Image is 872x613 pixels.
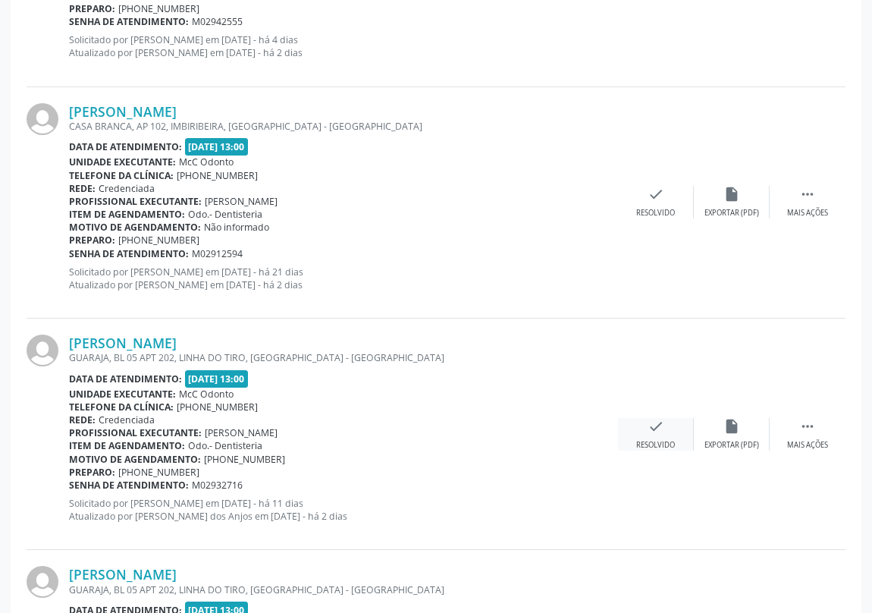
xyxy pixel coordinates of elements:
img: img [27,566,58,598]
span: M02932716 [192,479,243,492]
i:  [799,418,816,435]
span: [PERSON_NAME] [205,195,278,208]
b: Item de agendamento: [69,208,185,221]
a: [PERSON_NAME] [69,566,177,583]
b: Unidade executante: [69,388,176,401]
span: Odo.- Dentisteria [188,439,262,452]
div: Mais ações [787,440,828,451]
b: Preparo: [69,234,115,247]
i:  [799,186,816,203]
i: check [648,418,664,435]
p: Solicitado por [PERSON_NAME] em [DATE] - há 4 dias Atualizado por [PERSON_NAME] em [DATE] - há 2 ... [69,33,618,59]
b: Senha de atendimento: [69,15,189,28]
span: McC Odonto [179,156,234,168]
b: Motivo de agendamento: [69,453,201,466]
div: Mais ações [787,208,828,218]
i: insert_drive_file [723,418,740,435]
span: [DATE] 13:00 [185,138,249,156]
i: insert_drive_file [723,186,740,203]
a: [PERSON_NAME] [69,103,177,120]
div: GUARAJA, BL 05 APT 202, LINHA DO TIRO, [GEOGRAPHIC_DATA] - [GEOGRAPHIC_DATA] [69,583,618,596]
b: Rede: [69,413,96,426]
div: Exportar (PDF) [704,208,759,218]
span: [DATE] 13:00 [185,370,249,388]
img: img [27,335,58,366]
span: [PHONE_NUMBER] [118,2,199,15]
b: Telefone da clínica: [69,169,174,182]
b: Senha de atendimento: [69,479,189,492]
p: Solicitado por [PERSON_NAME] em [DATE] - há 11 dias Atualizado por [PERSON_NAME] dos Anjos em [DA... [69,497,618,523]
b: Data de atendimento: [69,140,182,153]
span: Credenciada [99,413,155,426]
div: Resolvido [636,440,675,451]
span: Não informado [204,221,269,234]
span: [PHONE_NUMBER] [177,401,258,413]
img: img [27,103,58,135]
span: McC Odonto [179,388,234,401]
div: CASA BRANCA, AP 102, IMBIRIBEIRA, [GEOGRAPHIC_DATA] - [GEOGRAPHIC_DATA] [69,120,618,133]
b: Preparo: [69,466,115,479]
b: Item de agendamento: [69,439,185,452]
span: [PHONE_NUMBER] [177,169,258,182]
div: GUARAJA, BL 05 APT 202, LINHA DO TIRO, [GEOGRAPHIC_DATA] - [GEOGRAPHIC_DATA] [69,351,618,364]
b: Data de atendimento: [69,373,182,385]
div: Resolvido [636,208,675,218]
b: Motivo de agendamento: [69,221,201,234]
i: check [648,186,664,203]
span: [PHONE_NUMBER] [118,466,199,479]
a: [PERSON_NAME] [69,335,177,351]
b: Unidade executante: [69,156,176,168]
div: Exportar (PDF) [704,440,759,451]
b: Profissional executante: [69,426,202,439]
b: Senha de atendimento: [69,247,189,260]
span: [PHONE_NUMBER] [204,453,285,466]
b: Telefone da clínica: [69,401,174,413]
b: Rede: [69,182,96,195]
span: [PERSON_NAME] [205,426,278,439]
span: Credenciada [99,182,155,195]
b: Profissional executante: [69,195,202,208]
span: M02942555 [192,15,243,28]
span: Odo.- Dentisteria [188,208,262,221]
span: [PHONE_NUMBER] [118,234,199,247]
p: Solicitado por [PERSON_NAME] em [DATE] - há 21 dias Atualizado por [PERSON_NAME] em [DATE] - há 2... [69,266,618,291]
b: Preparo: [69,2,115,15]
span: M02912594 [192,247,243,260]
